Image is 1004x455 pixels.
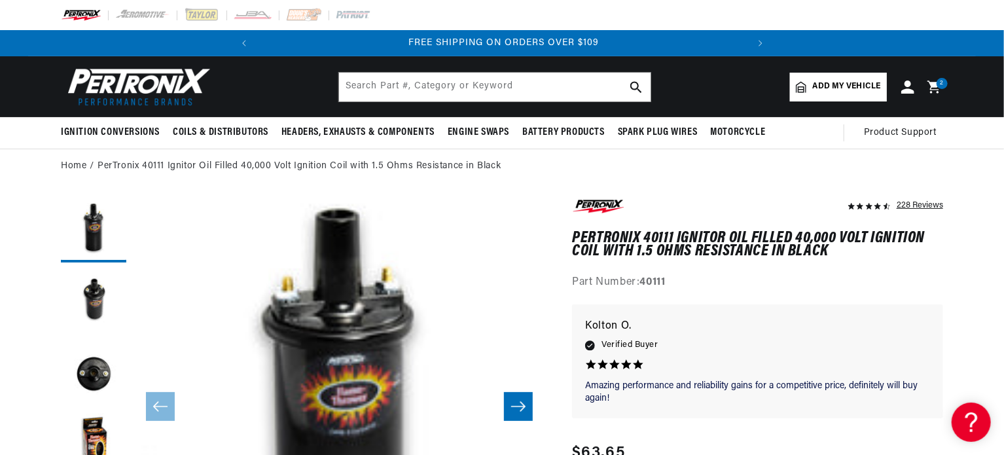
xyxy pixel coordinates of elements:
[601,338,658,352] span: Verified Buyer
[173,126,268,139] span: Coils & Distributors
[572,232,943,259] h1: PerTronix 40111 Ignitor Oil Filled 40,000 Volt Ignition Coil with 1.5 Ohms Resistance in Black
[61,341,126,407] button: Load image 3 in gallery view
[710,126,765,139] span: Motorcycle
[864,117,943,149] summary: Product Support
[448,126,509,139] span: Engine Swaps
[259,36,749,50] div: 2 of 2
[640,277,666,287] strong: 40111
[864,126,937,140] span: Product Support
[611,117,704,148] summary: Spark Plug Wires
[61,117,166,148] summary: Ignition Conversions
[281,126,435,139] span: Headers, Exhausts & Components
[61,159,943,173] nav: breadcrumbs
[166,117,275,148] summary: Coils & Distributors
[747,30,774,56] button: Translation missing: en.sections.announcements.next_announcement
[98,159,501,173] a: PerTronix 40111 Ignitor Oil Filled 40,000 Volt Ignition Coil with 1.5 Ohms Resistance in Black
[504,392,533,421] button: Slide right
[61,64,211,109] img: Pertronix
[61,269,126,335] button: Load image 2 in gallery view
[585,380,930,405] p: Amazing performance and reliability gains for a competitive price, definitely will buy again!
[572,274,943,291] div: Part Number:
[704,117,772,148] summary: Motorcycle
[61,126,160,139] span: Ignition Conversions
[897,197,943,213] div: 228 Reviews
[28,30,976,56] slideshow-component: Translation missing: en.sections.announcements.announcement_bar
[585,318,930,336] p: Kolton O.
[622,73,651,101] button: search button
[259,36,749,50] div: Announcement
[790,73,887,101] a: Add my vehicle
[61,159,86,173] a: Home
[618,126,698,139] span: Spark Plug Wires
[275,117,441,148] summary: Headers, Exhausts & Components
[146,392,175,421] button: Slide left
[61,197,126,263] button: Load image 1 in gallery view
[231,30,257,56] button: Translation missing: en.sections.announcements.previous_announcement
[516,117,611,148] summary: Battery Products
[522,126,605,139] span: Battery Products
[409,38,600,48] span: FREE SHIPPING ON ORDERS OVER $109
[941,78,944,89] span: 2
[339,73,651,101] input: Search Part #, Category or Keyword
[441,117,516,148] summary: Engine Swaps
[813,81,881,93] span: Add my vehicle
